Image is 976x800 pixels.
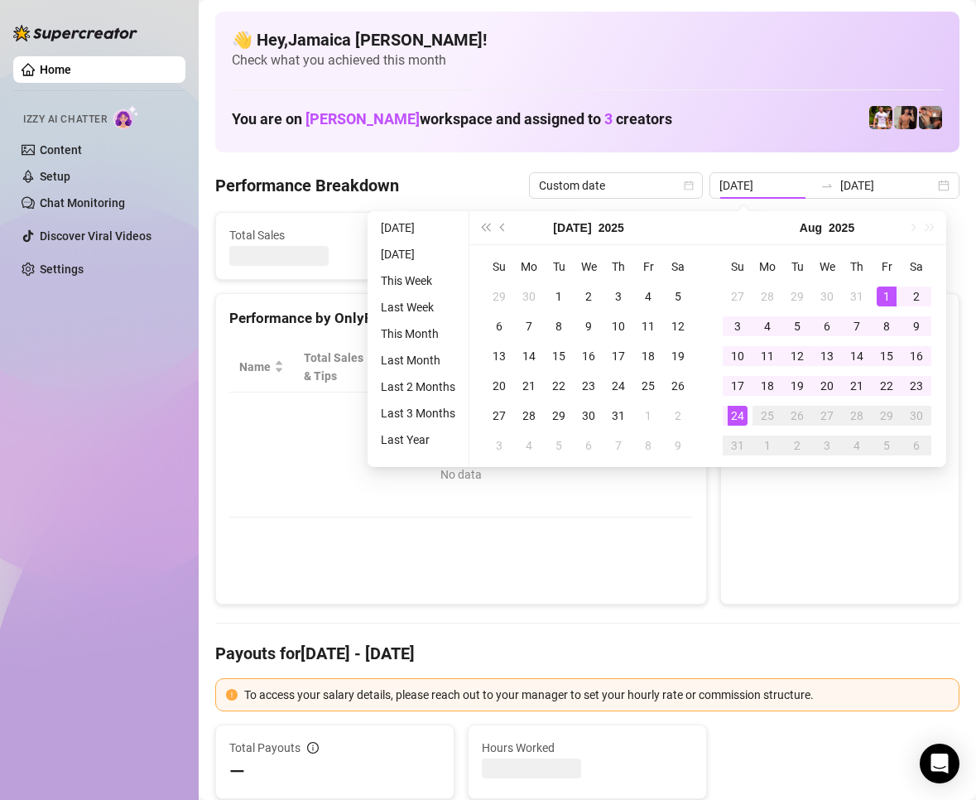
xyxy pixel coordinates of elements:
[305,110,420,128] span: [PERSON_NAME]
[229,739,300,757] span: Total Payouts
[13,25,137,41] img: logo-BBDzfeDw.svg
[405,349,478,385] div: Est. Hours Worked
[229,307,693,330] div: Performance by OnlyFans Creator
[539,173,693,198] span: Custom date
[604,110,613,128] span: 3
[40,196,125,210] a: Chat Monitoring
[40,63,71,76] a: Home
[920,744,959,783] div: Open Intercom Messenger
[304,349,372,385] span: Total Sales & Tips
[511,349,561,385] span: Sales / Hour
[232,51,943,70] span: Check what you achieved this month
[608,226,757,244] span: Messages Sent
[719,176,814,195] input: Start date
[584,342,693,393] th: Chat Conversion
[820,179,834,192] span: swap-right
[501,342,584,393] th: Sales / Hour
[239,358,271,376] span: Name
[215,642,959,665] h4: Payouts for [DATE] - [DATE]
[40,263,84,276] a: Settings
[734,307,945,330] div: Sales by OnlyFans Creator
[113,105,139,129] img: AI Chatter
[232,110,672,128] h1: You are on workspace and assigned to creators
[894,106,917,129] img: Zach
[244,686,949,704] div: To access your salary details, please reach out to your manager to set your hourly rate or commis...
[246,465,676,484] div: No data
[840,176,935,195] input: End date
[684,181,694,190] span: calendar
[226,689,238,701] span: exclamation-circle
[229,759,245,785] span: —
[229,226,377,244] span: Total Sales
[23,112,107,128] span: Izzy AI Chatter
[40,143,82,157] a: Content
[482,739,693,757] span: Hours Worked
[232,28,943,51] h4: 👋 Hey, Jamaica [PERSON_NAME] !
[919,106,942,129] img: Osvaldo
[594,349,670,385] span: Chat Conversion
[294,342,395,393] th: Total Sales & Tips
[419,226,567,244] span: Active Chats
[307,742,319,754] span: info-circle
[215,174,399,197] h4: Performance Breakdown
[229,342,294,393] th: Name
[40,170,70,183] a: Setup
[40,229,151,243] a: Discover Viral Videos
[869,106,892,129] img: Hector
[820,179,834,192] span: to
